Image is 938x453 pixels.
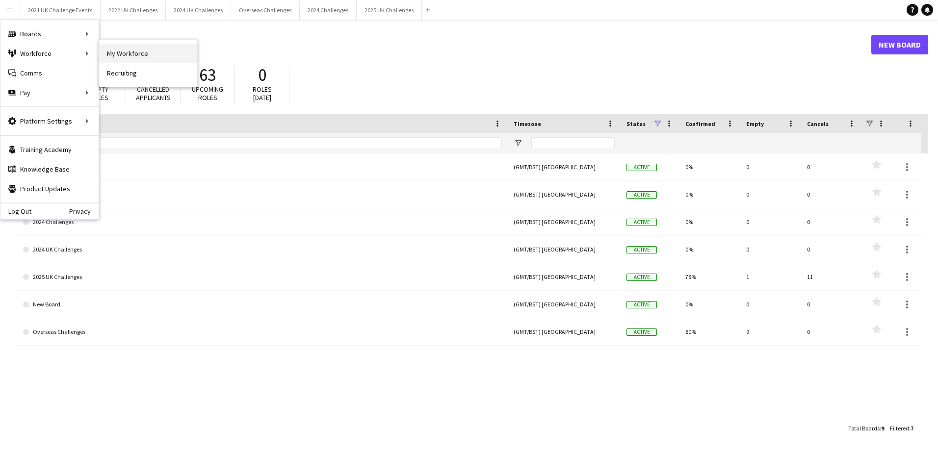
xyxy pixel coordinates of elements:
[508,181,621,208] div: (GMT/BST) [GEOGRAPHIC_DATA]
[0,159,99,179] a: Knowledge Base
[0,63,99,83] a: Comms
[17,37,871,52] h1: Boards
[881,425,884,432] span: 9
[740,208,801,235] div: 0
[626,274,657,281] span: Active
[848,419,884,438] div: :
[0,111,99,131] div: Platform Settings
[0,207,31,215] a: Log Out
[871,35,928,54] a: New Board
[508,153,621,180] div: (GMT/BST) [GEOGRAPHIC_DATA]
[101,0,166,20] button: 2022 UK Challenges
[253,85,272,102] span: Roles [DATE]
[911,425,913,432] span: 7
[679,208,740,235] div: 0%
[99,44,197,63] a: My Workforce
[357,0,422,20] button: 2025 UK Challenges
[23,181,502,208] a: 2023 UK Challenges
[848,425,880,432] span: Total Boards
[23,291,502,318] a: New Board
[99,63,197,83] a: Recruiting
[890,425,909,432] span: Filtered
[23,236,502,263] a: 2024 UK Challenges
[258,64,266,86] span: 0
[801,236,862,263] div: 0
[626,246,657,253] span: Active
[300,0,357,20] button: 2024 Challenges
[740,153,801,180] div: 0
[508,208,621,235] div: (GMT/BST) [GEOGRAPHIC_DATA]
[514,139,522,148] button: Open Filter Menu
[740,181,801,208] div: 0
[801,318,862,345] div: 0
[0,24,99,44] div: Boards
[199,64,216,86] span: 63
[679,318,740,345] div: 80%
[166,0,231,20] button: 2024 UK Challenges
[41,137,502,149] input: Board name Filter Input
[626,120,646,127] span: Status
[69,207,99,215] a: Privacy
[626,219,657,226] span: Active
[192,85,223,102] span: Upcoming roles
[679,263,740,290] div: 78%
[508,263,621,290] div: (GMT/BST) [GEOGRAPHIC_DATA]
[626,164,657,171] span: Active
[626,191,657,199] span: Active
[0,83,99,102] div: Pay
[801,263,862,290] div: 11
[801,153,862,180] div: 0
[231,0,300,20] button: Overseas Challenges
[679,291,740,318] div: 0%
[136,85,171,102] span: Cancelled applicants
[890,419,913,438] div: :
[679,181,740,208] div: 0%
[23,153,502,181] a: 2022 UK Challenges
[0,44,99,63] div: Workforce
[0,179,99,199] a: Product Updates
[740,236,801,263] div: 0
[508,291,621,318] div: (GMT/BST) [GEOGRAPHIC_DATA]
[801,291,862,318] div: 0
[679,236,740,263] div: 0%
[23,318,502,346] a: Overseas Challenges
[626,328,657,336] span: Active
[801,208,862,235] div: 0
[508,318,621,345] div: (GMT/BST) [GEOGRAPHIC_DATA]
[23,208,502,236] a: 2024 Challenges
[679,153,740,180] div: 0%
[626,301,657,308] span: Active
[23,263,502,291] a: 2025 UK Challenges
[20,0,101,20] button: 2021 UK Challenge Events
[746,120,764,127] span: Empty
[740,291,801,318] div: 0
[801,181,862,208] div: 0
[740,318,801,345] div: 9
[514,120,541,127] span: Timezone
[531,137,615,149] input: Timezone Filter Input
[740,263,801,290] div: 1
[0,140,99,159] a: Training Academy
[508,236,621,263] div: (GMT/BST) [GEOGRAPHIC_DATA]
[807,120,829,127] span: Cancels
[685,120,715,127] span: Confirmed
